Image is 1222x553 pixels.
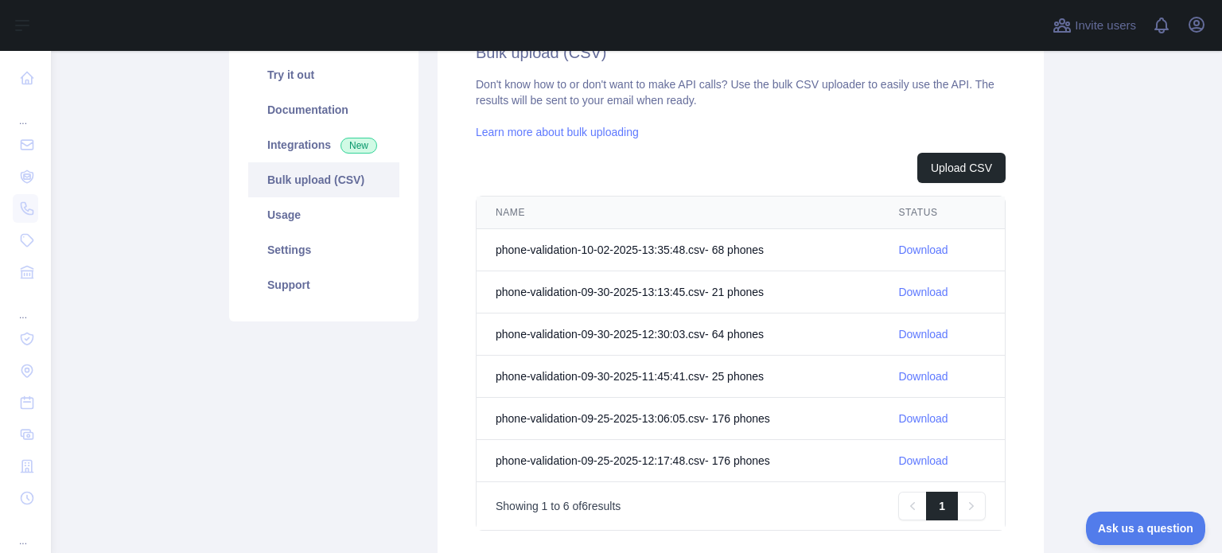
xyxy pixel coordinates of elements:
[563,500,570,512] span: 6
[477,440,879,482] td: phone-validation-09-25-2025-12:17:48.csv - 176 phone s
[476,76,1006,531] div: Don't know how to or don't want to make API calls? Use the bulk CSV uploader to easily use the AP...
[477,313,879,356] td: phone-validation-09-30-2025-12:30:03.csv - 64 phone s
[926,492,958,520] a: 1
[898,243,948,256] a: Download
[476,126,639,138] a: Learn more about bulk uploading
[477,229,879,271] td: phone-validation-10-02-2025-13:35:48.csv - 68 phone s
[13,516,38,547] div: ...
[477,197,879,229] th: NAME
[248,267,399,302] a: Support
[13,290,38,321] div: ...
[898,370,948,383] a: Download
[898,328,948,341] a: Download
[898,286,948,298] a: Download
[13,95,38,127] div: ...
[248,127,399,162] a: Integrations New
[898,412,948,425] a: Download
[1075,17,1136,35] span: Invite users
[542,500,548,512] span: 1
[917,153,1006,183] button: Upload CSV
[898,454,948,467] a: Download
[341,138,377,154] span: New
[898,492,986,520] nav: Pagination
[248,197,399,232] a: Usage
[477,398,879,440] td: phone-validation-09-25-2025-13:06:05.csv - 176 phone s
[477,356,879,398] td: phone-validation-09-30-2025-11:45:41.csv - 25 phone s
[1086,512,1206,545] iframe: Toggle Customer Support
[248,57,399,92] a: Try it out
[879,197,1005,229] th: STATUS
[477,271,879,313] td: phone-validation-09-30-2025-13:13:45.csv - 21 phone s
[248,92,399,127] a: Documentation
[1049,13,1139,38] button: Invite users
[582,500,588,512] span: 6
[476,41,1006,64] h2: Bulk upload (CSV)
[248,232,399,267] a: Settings
[496,498,621,514] p: Showing to of results
[248,162,399,197] a: Bulk upload (CSV)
